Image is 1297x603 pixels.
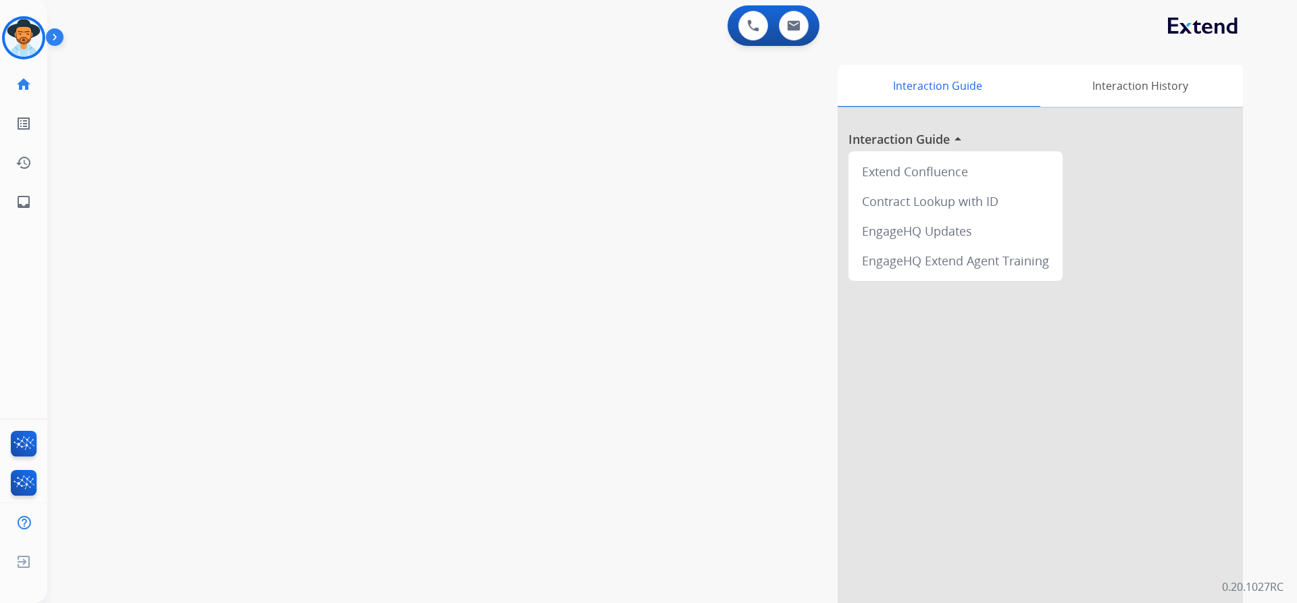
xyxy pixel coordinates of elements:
[16,155,32,171] mat-icon: history
[854,246,1057,276] div: EngageHQ Extend Agent Training
[16,194,32,210] mat-icon: inbox
[5,19,43,57] img: avatar
[16,115,32,132] mat-icon: list_alt
[854,157,1057,186] div: Extend Confluence
[854,186,1057,216] div: Contract Lookup with ID
[16,76,32,93] mat-icon: home
[1222,579,1283,595] p: 0.20.1027RC
[854,216,1057,246] div: EngageHQ Updates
